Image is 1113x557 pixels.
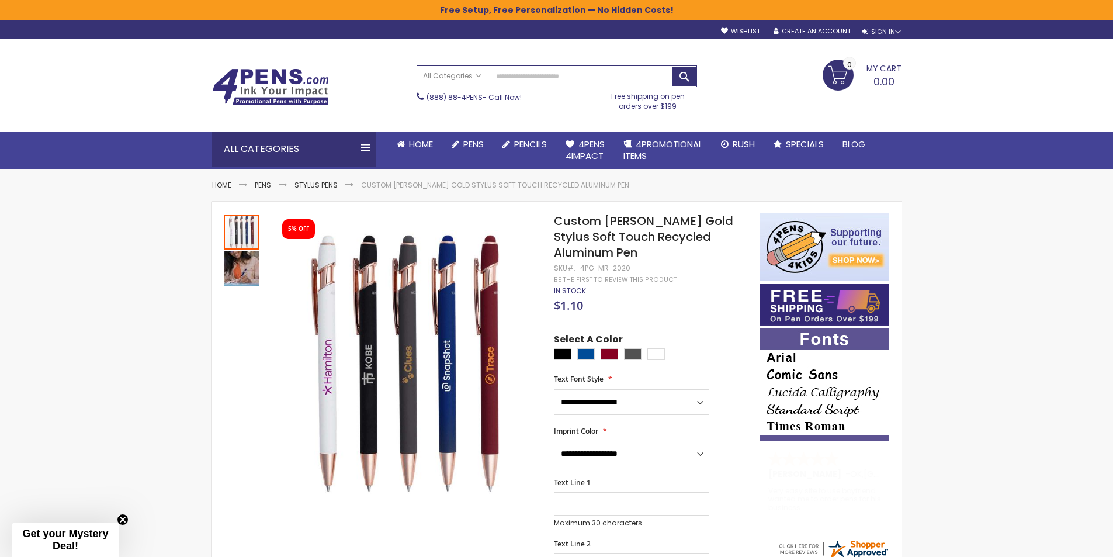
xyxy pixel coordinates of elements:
[712,132,764,157] a: Rush
[417,66,487,85] a: All Categories
[614,132,712,169] a: 4PROMOTIONALITEMS
[842,138,865,150] span: Blog
[847,59,852,70] span: 0
[463,138,484,150] span: Pens
[12,523,119,557] div: Get your Mystery Deal!Close teaser
[493,132,556,157] a: Pencils
[623,138,702,162] span: 4PROMOTIONAL ITEMS
[721,27,760,36] a: Wishlist
[845,468,949,480] span: - ,
[601,348,618,360] div: Burgundy
[224,251,259,286] img: Custom Lexi Rose Gold Stylus Soft Touch Recycled Aluminum Pen
[554,539,591,549] span: Text Line 2
[554,297,583,313] span: $1.10
[554,518,709,528] p: Maximum 30 characters
[554,374,604,384] span: Text Font Style
[442,132,493,157] a: Pens
[554,275,677,284] a: Be the first to review this product
[768,487,882,512] div: Very easy site to use boyfriend wanted me to order pens for his business
[554,286,586,296] span: In stock
[288,225,309,233] div: 5% OFF
[862,27,901,36] div: Sign In
[514,138,547,150] span: Pencils
[224,213,260,250] div: Custom Lexi Rose Gold Stylus Soft Touch Recycled Aluminum Pen
[599,87,697,110] div: Free shipping on pen orders over $199
[409,138,433,150] span: Home
[624,348,642,360] div: Gunmetal
[387,132,442,157] a: Home
[760,213,889,281] img: 4pens 4 kids
[423,71,481,81] span: All Categories
[427,92,522,102] span: - Call Now!
[768,468,845,480] span: [PERSON_NAME]
[554,286,586,296] div: Availability
[580,264,630,273] div: 4PG-MR-2020
[823,60,902,89] a: 0.00 0
[22,528,108,552] span: Get your Mystery Deal!
[212,68,329,106] img: 4Pens Custom Pens and Promotional Products
[833,132,875,157] a: Blog
[733,138,755,150] span: Rush
[554,426,598,436] span: Imprint Color
[554,213,733,261] span: Custom [PERSON_NAME] Gold Stylus Soft Touch Recycled Aluminum Pen
[255,180,271,190] a: Pens
[554,263,575,273] strong: SKU
[361,181,629,190] li: Custom [PERSON_NAME] Gold Stylus Soft Touch Recycled Aluminum Pen
[212,132,376,167] div: All Categories
[577,348,595,360] div: Dark Blue
[760,284,889,326] img: Free shipping on orders over $199
[427,92,483,102] a: (888) 88-4PENS
[774,27,851,36] a: Create an Account
[647,348,665,360] div: White
[554,478,591,487] span: Text Line 1
[566,138,605,162] span: 4Pens 4impact
[873,74,894,89] span: 0.00
[760,328,889,441] img: font-personalization-examples
[224,250,259,286] div: Custom Lexi Rose Gold Stylus Soft Touch Recycled Aluminum Pen
[117,514,129,525] button: Close teaser
[212,180,231,190] a: Home
[556,132,614,169] a: 4Pens4impact
[554,333,623,349] span: Select A Color
[786,138,824,150] span: Specials
[294,180,338,190] a: Stylus Pens
[764,132,833,157] a: Specials
[272,230,539,497] img: Custom Lexi Rose Gold Stylus Soft Touch Recycled Aluminum Pen
[554,348,571,360] div: Black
